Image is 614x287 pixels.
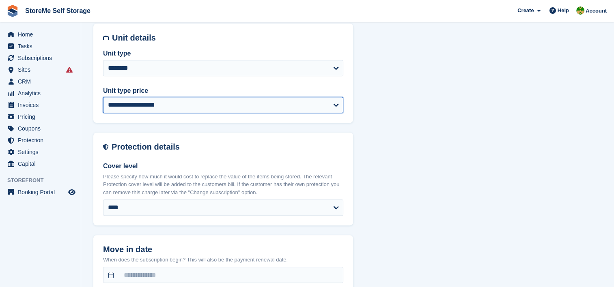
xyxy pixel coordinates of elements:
[103,49,343,58] label: Unit type
[4,123,77,134] a: menu
[4,76,77,87] a: menu
[18,52,67,64] span: Subscriptions
[18,41,67,52] span: Tasks
[4,88,77,99] a: menu
[18,88,67,99] span: Analytics
[112,33,343,43] h2: Unit details
[18,99,67,111] span: Invoices
[4,64,77,75] a: menu
[517,6,534,15] span: Create
[4,52,77,64] a: menu
[4,146,77,158] a: menu
[103,256,343,264] p: When does the subscription begin? This will also be the payment renewal date.
[18,64,67,75] span: Sites
[103,142,108,152] img: insurance-details-icon-731ffda60807649b61249b889ba3c5e2b5c27d34e2e1fb37a309f0fde93ff34a.svg
[4,41,77,52] a: menu
[18,76,67,87] span: CRM
[103,86,343,96] label: Unit type price
[18,123,67,134] span: Coupons
[4,158,77,169] a: menu
[66,66,73,73] i: Smart entry sync failures have occurred
[18,158,67,169] span: Capital
[4,99,77,111] a: menu
[4,111,77,122] a: menu
[103,33,109,43] img: unit-details-icon-595b0c5c156355b767ba7b61e002efae458ec76ed5ec05730b8e856ff9ea34a9.svg
[18,135,67,146] span: Protection
[4,135,77,146] a: menu
[6,5,19,17] img: stora-icon-8386f47178a22dfd0bd8f6a31ec36ba5ce8667c1dd55bd0f319d3a0aa187defe.svg
[4,186,77,198] a: menu
[18,29,67,40] span: Home
[576,6,584,15] img: StorMe
[103,173,343,197] p: Please specify how much it would cost to replace the value of the items being stored. The relevan...
[18,186,67,198] span: Booking Portal
[22,4,94,17] a: StoreMe Self Storage
[7,176,81,184] span: Storefront
[112,142,343,152] h2: Protection details
[67,187,77,197] a: Preview store
[103,161,343,171] label: Cover level
[558,6,569,15] span: Help
[103,245,343,254] h2: Move in date
[18,111,67,122] span: Pricing
[4,29,77,40] a: menu
[18,146,67,158] span: Settings
[586,7,607,15] span: Account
